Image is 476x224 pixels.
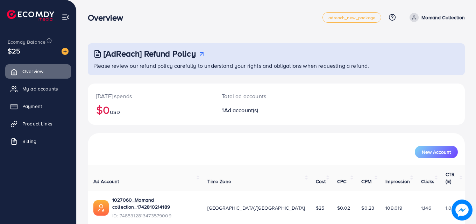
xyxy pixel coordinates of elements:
[385,178,410,185] span: Impression
[207,204,305,211] span: [GEOGRAPHIC_DATA]/[GEOGRAPHIC_DATA]
[446,171,455,185] span: CTR (%)
[22,68,43,75] span: Overview
[88,13,129,23] h3: Overview
[421,204,431,211] span: 1,146
[385,204,402,211] span: 109,019
[93,178,119,185] span: Ad Account
[328,15,375,20] span: adreach_new_package
[96,103,205,116] h2: $0
[452,200,473,221] img: image
[96,92,205,100] p: [DATE] spends
[112,196,196,211] a: 1027060_Momand collection_1742810214189
[5,117,71,131] a: Product Links
[337,178,346,185] span: CPC
[5,82,71,96] a: My ad accounts
[316,204,324,211] span: $25
[93,62,461,70] p: Please review our refund policy carefully to understand your rights and obligations when requesti...
[361,178,371,185] span: CPM
[8,38,45,45] span: Ecomdy Balance
[207,178,231,185] span: Time Zone
[222,107,299,114] h2: 1
[421,178,434,185] span: Clicks
[112,212,196,219] span: ID: 7485312813473579009
[104,49,196,59] h3: [AdReach] Refund Policy
[22,85,58,92] span: My ad accounts
[361,204,374,211] span: $0.23
[415,146,458,158] button: New Account
[446,204,455,211] span: 1.05
[5,134,71,148] a: Billing
[337,204,350,211] span: $0.02
[22,120,52,127] span: Product Links
[322,12,381,23] a: adreach_new_package
[5,99,71,113] a: Payment
[110,109,120,116] span: USD
[421,13,465,22] p: Momand Collection
[22,103,42,110] span: Payment
[407,13,465,22] a: Momand Collection
[316,178,326,185] span: Cost
[222,92,299,100] p: Total ad accounts
[7,10,54,21] img: logo
[62,48,69,55] img: image
[224,106,258,114] span: Ad account(s)
[22,138,36,145] span: Billing
[422,150,451,154] span: New Account
[8,46,20,56] span: $25
[62,13,70,21] img: menu
[5,64,71,78] a: Overview
[93,200,109,216] img: ic-ads-acc.e4c84228.svg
